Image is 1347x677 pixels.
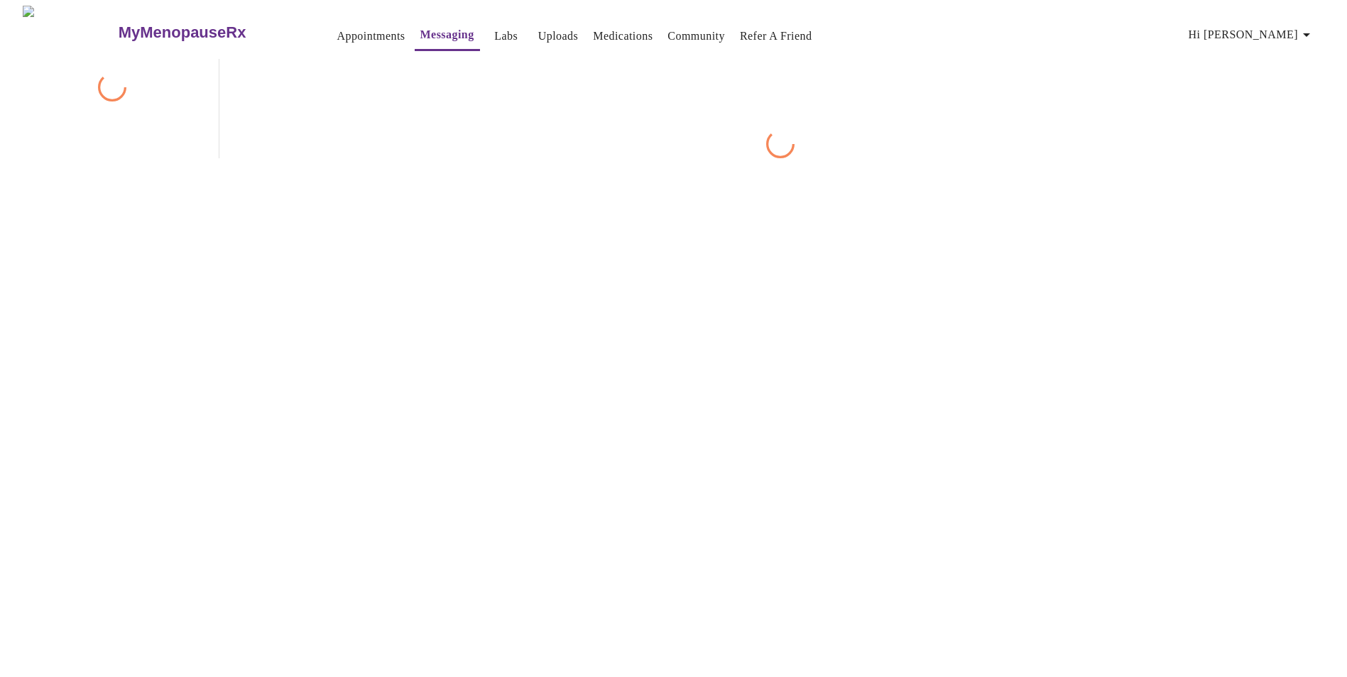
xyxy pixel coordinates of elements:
[587,22,658,50] button: Medications
[484,22,529,50] button: Labs
[331,22,410,50] button: Appointments
[420,25,474,45] a: Messaging
[667,26,725,46] a: Community
[119,23,246,42] h3: MyMenopauseRx
[337,26,405,46] a: Appointments
[415,21,480,51] button: Messaging
[1183,21,1321,49] button: Hi [PERSON_NAME]
[494,26,518,46] a: Labs
[734,22,818,50] button: Refer a Friend
[116,8,302,57] a: MyMenopauseRx
[662,22,731,50] button: Community
[533,22,584,50] button: Uploads
[593,26,653,46] a: Medications
[23,6,116,59] img: MyMenopauseRx Logo
[1189,25,1315,45] span: Hi [PERSON_NAME]
[538,26,579,46] a: Uploads
[740,26,812,46] a: Refer a Friend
